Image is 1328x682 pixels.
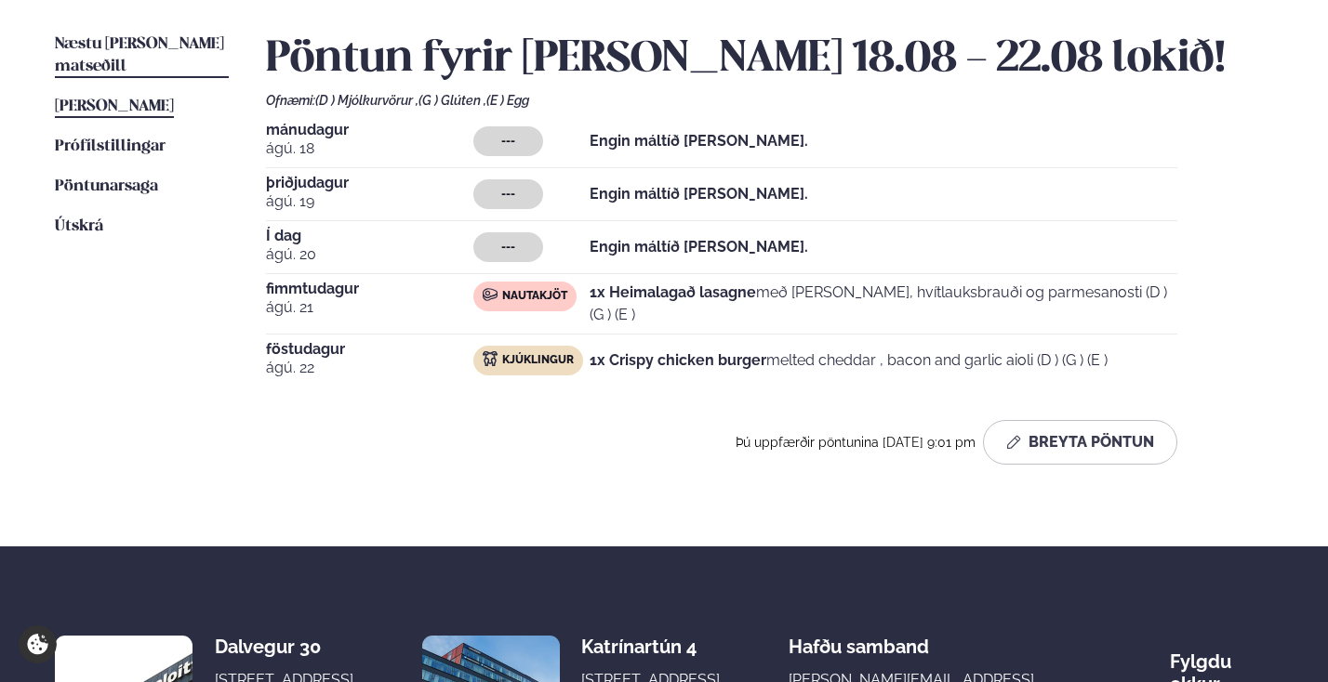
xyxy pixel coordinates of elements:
[590,132,808,150] strong: Engin máltíð [PERSON_NAME].
[266,176,473,190] span: þriðjudagur
[55,96,174,118] a: [PERSON_NAME]
[266,190,473,213] span: ágú. 19
[266,93,1272,108] div: Ofnæmi:
[418,93,486,108] span: (G ) Glúten ,
[266,229,473,243] span: Í dag
[502,289,567,304] span: Nautakjöt
[55,33,229,78] a: Næstu [PERSON_NAME] matseðill
[581,636,729,658] div: Katrínartún 4
[736,435,976,450] span: Þú uppfærðir pöntunina [DATE] 9:01 pm
[215,636,363,658] div: Dalvegur 30
[266,243,473,266] span: ágú. 20
[501,187,515,202] span: ---
[590,185,808,203] strong: Engin máltíð [PERSON_NAME].
[483,351,498,366] img: chicken.svg
[590,351,766,369] strong: 1x Crispy chicken burger
[55,178,158,194] span: Pöntunarsaga
[483,287,498,302] img: beef.svg
[266,342,473,357] span: föstudagur
[19,625,57,663] a: Cookie settings
[501,240,515,255] span: ---
[590,283,756,301] strong: 1x Heimalagað lasagne
[55,216,103,238] a: Útskrá
[266,296,473,319] span: ágú. 21
[789,621,929,658] span: Hafðu samband
[266,138,473,160] span: ágú. 18
[266,282,473,296] span: fimmtudagur
[55,136,166,158] a: Prófílstillingar
[55,176,158,198] a: Pöntunarsaga
[590,349,1108,372] p: melted cheddar , bacon and garlic aioli (D ) (G ) (E )
[486,93,529,108] span: (E ) Egg
[983,420,1177,465] button: Breyta Pöntun
[590,238,808,256] strong: Engin máltíð [PERSON_NAME].
[590,282,1177,326] p: með [PERSON_NAME], hvítlauksbrauði og parmesanosti (D ) (G ) (E )
[266,123,473,138] span: mánudagur
[502,353,574,368] span: Kjúklingur
[266,357,473,379] span: ágú. 22
[55,98,174,114] span: [PERSON_NAME]
[501,134,515,149] span: ---
[315,93,418,108] span: (D ) Mjólkurvörur ,
[55,218,103,234] span: Útskrá
[266,33,1272,85] h2: Pöntun fyrir [PERSON_NAME] 18.08 - 22.08 lokið!
[55,36,224,74] span: Næstu [PERSON_NAME] matseðill
[55,138,166,154] span: Prófílstillingar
